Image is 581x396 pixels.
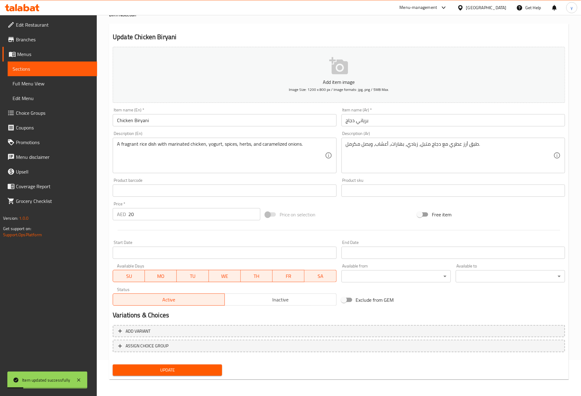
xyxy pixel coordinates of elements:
[16,109,92,117] span: Choice Groups
[2,164,97,179] a: Upsell
[356,296,394,304] span: Exclude from GEM
[145,270,177,282] button: MO
[209,270,241,282] button: WE
[341,270,451,282] div: ​
[275,272,302,281] span: FR
[8,62,97,76] a: Sections
[113,311,565,320] h2: Variations & Choices
[113,364,222,376] button: Update
[2,150,97,164] a: Menu disclaimer
[19,214,28,222] span: 1.0.0
[126,342,168,350] span: ASSIGN CHOICE GROUP
[2,106,97,120] a: Choice Groups
[126,327,150,335] span: Add variant
[113,325,565,338] button: Add variant
[2,120,97,135] a: Coupons
[113,47,565,103] button: Add item imageImage Size: 1200 x 800 px / Image formats: jpg, png / 5MB Max.
[241,270,273,282] button: TH
[3,231,42,239] a: Support.OpsPlatform
[115,295,222,304] span: Active
[16,36,92,43] span: Branches
[8,76,97,91] a: Full Menu View
[2,17,97,32] a: Edit Restaurant
[22,377,70,383] div: Item updated successfully
[304,270,336,282] button: SA
[16,139,92,146] span: Promotions
[2,194,97,208] a: Grocery Checklist
[280,211,316,218] span: Price on selection
[16,124,92,131] span: Coupons
[16,168,92,175] span: Upsell
[13,65,92,73] span: Sections
[571,4,573,11] span: y
[456,270,565,282] div: ​
[346,141,553,170] textarea: طبق أرز عطري مع دجاج متبل، زبادي، بهارات، أعشاب، وبصل مكرمل.
[400,4,437,11] div: Menu-management
[147,272,174,281] span: MO
[3,225,31,233] span: Get support on:
[273,270,304,282] button: FR
[113,114,336,126] input: Enter name En
[243,272,270,281] span: TH
[432,211,451,218] span: Free item
[113,340,565,352] button: ASSIGN CHOICE GROUP
[466,4,507,11] div: [GEOGRAPHIC_DATA]
[16,197,92,205] span: Grocery Checklist
[16,21,92,28] span: Edit Restaurant
[179,272,206,281] span: TU
[117,141,325,170] textarea: A fragrant rice dish with marinated chicken, yogurt, spices, herbs, and caramelized onions.
[3,214,18,222] span: Version:
[113,185,336,197] input: Please enter product barcode
[113,293,225,306] button: Active
[341,114,565,126] input: Enter name Ar
[113,32,565,42] h2: Update Chicken Biryani
[16,153,92,161] span: Menu disclaimer
[13,95,92,102] span: Edit Menu
[17,50,92,58] span: Menus
[117,211,126,218] p: AED
[113,270,145,282] button: SU
[307,272,334,281] span: SA
[341,185,565,197] input: Please enter product sku
[2,47,97,62] a: Menus
[16,183,92,190] span: Coverage Report
[227,295,334,304] span: Inactive
[109,12,569,18] h4: BIRIYNI section
[2,32,97,47] a: Branches
[122,78,556,86] p: Add item image
[8,91,97,106] a: Edit Menu
[118,366,217,374] span: Update
[128,208,260,220] input: Please enter price
[13,80,92,87] span: Full Menu View
[115,272,142,281] span: SU
[177,270,209,282] button: TU
[224,293,337,306] button: Inactive
[2,135,97,150] a: Promotions
[289,86,389,93] span: Image Size: 1200 x 800 px / Image formats: jpg, png / 5MB Max.
[2,179,97,194] a: Coverage Report
[211,272,238,281] span: WE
